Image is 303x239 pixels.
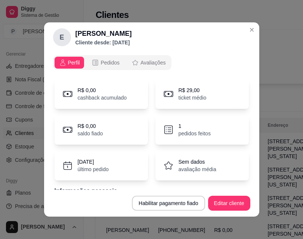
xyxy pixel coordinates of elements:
span: Perfil [68,59,80,66]
button: Habilitar pagamento fiado [132,196,205,211]
p: Cliente desde: [DATE] [75,39,132,46]
div: opções [53,55,172,70]
p: Sem dados [179,158,216,166]
p: R$ 29,00 [179,87,207,94]
span: Avaliações [140,59,166,66]
button: Editar cliente [208,196,250,211]
p: R$ 0,00 [78,87,127,94]
p: ticket médio [179,94,207,101]
p: avaliação média [179,166,216,173]
p: [DATE] [78,158,109,166]
div: opções [53,55,250,70]
p: saldo fiado [78,130,103,137]
p: último pedido [78,166,109,173]
p: pedidos feitos [179,130,211,137]
p: Informações pessoais [55,186,249,195]
p: R$ 0,00 [78,122,103,130]
h2: [PERSON_NAME] [75,28,132,39]
span: Pedidos [101,59,120,66]
p: cashback acumulado [78,94,127,101]
button: Close [246,24,258,36]
p: 1 [179,122,211,130]
div: E [53,28,71,46]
